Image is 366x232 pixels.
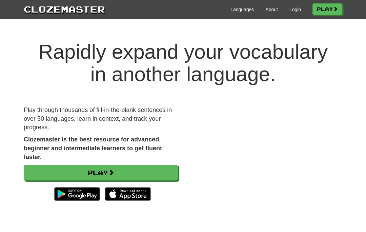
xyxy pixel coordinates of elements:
[24,106,178,132] p: Play through thousands of fill-in-the-blank sentences in over 50 languages, learn in context, and...
[289,6,301,13] a: Login
[265,6,278,13] a: About
[105,187,151,201] img: Download_on_the_App_Store_Badge_US-UK_135x40-25178aeef6eb6b83b96f5f2d004eda3bffbb37122de64afbaef7...
[51,184,103,204] img: Get it on Google Play
[24,3,105,15] a: Clozemaster
[312,3,342,15] a: Play
[230,6,254,13] a: Languages
[24,136,162,160] strong: Clozemaster is the best resource for advanced beginner and intermediate learners to get fluent fa...
[24,165,178,180] a: Play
